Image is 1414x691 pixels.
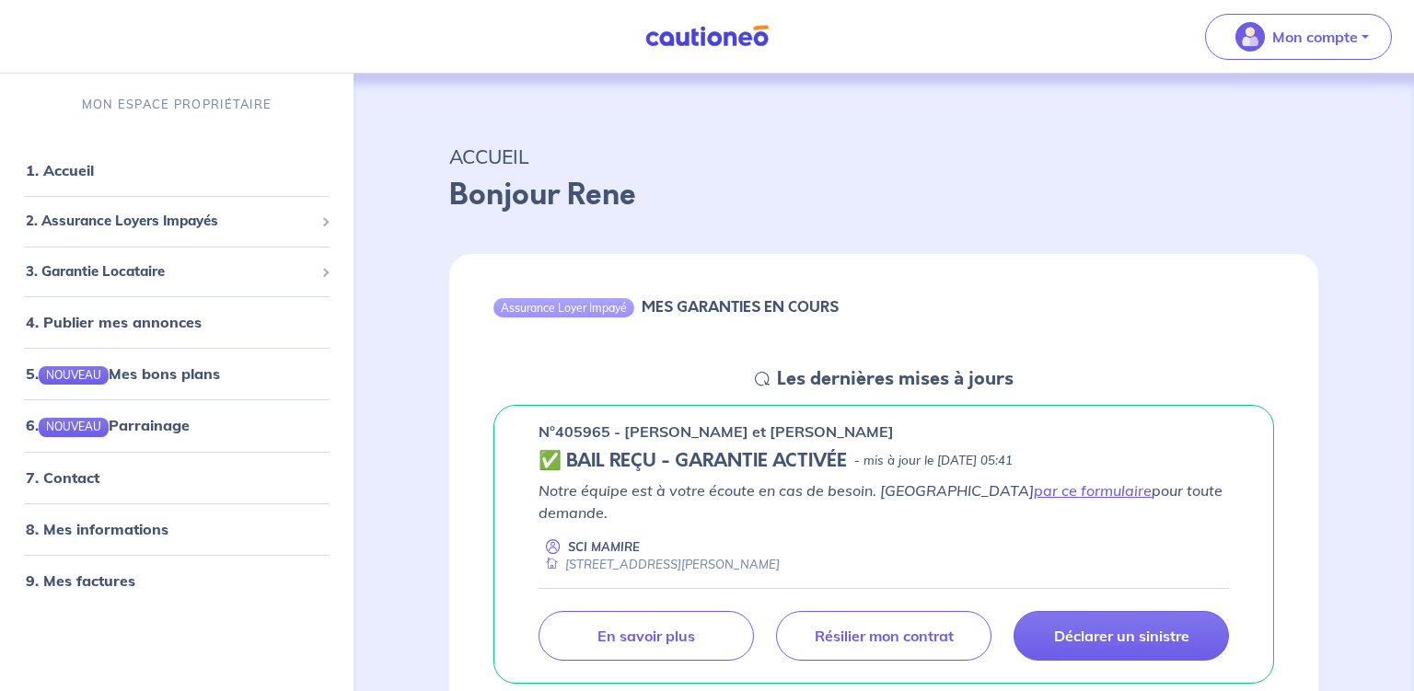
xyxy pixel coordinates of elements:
div: 4. Publier mes annonces [7,304,346,340]
img: illu_account_valid_menu.svg [1235,22,1265,52]
a: 4. Publier mes annonces [26,313,202,331]
div: [STREET_ADDRESS][PERSON_NAME] [539,556,780,573]
button: illu_account_valid_menu.svgMon compte [1205,14,1392,60]
div: 2. Assurance Loyers Impayés [7,203,346,239]
p: Notre équipe est à votre écoute en cas de besoin. [GEOGRAPHIC_DATA] pour toute demande. [539,479,1229,524]
p: En savoir plus [597,627,695,645]
a: Résilier mon contrat [776,611,991,661]
div: 6.NOUVEAUParrainage [7,407,346,443]
p: Déclarer un sinistre [1054,627,1189,645]
div: state: CONTRACT-VALIDATED, Context: ,MAYBE-CERTIFICATE,,LESSOR-DOCUMENTS,IS-ODEALIM [539,450,1229,472]
a: 7. Contact [26,468,99,487]
a: 9. Mes factures [26,571,135,590]
h6: MES GARANTIES EN COURS [642,298,839,316]
a: Déclarer un sinistre [1014,611,1229,661]
p: SCI MAMIRE [568,538,640,556]
h5: Les dernières mises à jours [777,368,1014,390]
p: Mon compte [1272,26,1358,48]
div: 7. Contact [7,459,346,496]
a: 5.NOUVEAUMes bons plans [26,364,220,383]
div: 5.NOUVEAUMes bons plans [7,355,346,392]
p: Bonjour Rene [449,173,1318,217]
p: MON ESPACE PROPRIÉTAIRE [82,96,272,113]
p: n°405965 - [PERSON_NAME] et [PERSON_NAME] [539,420,894,443]
div: Assurance Loyer Impayé [493,298,634,317]
div: 9. Mes factures [7,562,346,599]
h5: ✅ BAIL REÇU - GARANTIE ACTIVÉE [539,450,847,472]
a: 6.NOUVEAUParrainage [26,416,190,434]
span: 3. Garantie Locataire [26,261,314,282]
p: ACCUEIL [449,140,1318,173]
a: 8. Mes informations [26,520,168,538]
div: 3. Garantie Locataire [7,254,346,290]
a: 1. Accueil [26,161,94,179]
p: - mis à jour le [DATE] 05:41 [854,452,1013,470]
div: 8. Mes informations [7,511,346,547]
a: En savoir plus [539,611,754,661]
div: 1. Accueil [7,152,346,189]
a: par ce formulaire [1034,481,1152,500]
p: Résilier mon contrat [815,627,954,645]
span: 2. Assurance Loyers Impayés [26,211,314,232]
img: Cautioneo [638,25,776,48]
